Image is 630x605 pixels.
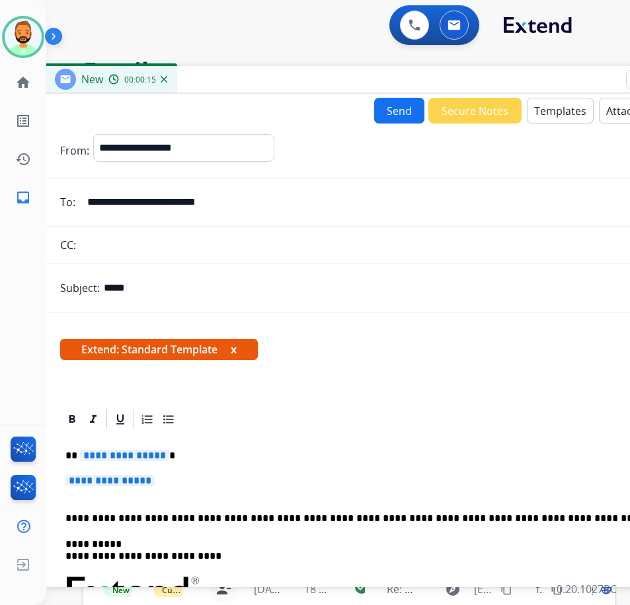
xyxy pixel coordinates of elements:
[15,190,31,205] mat-icon: inbox
[81,72,103,87] span: New
[551,583,563,595] mat-icon: content_copy
[83,58,598,85] h2: Emails
[304,582,381,596] span: 18 minutes ago
[60,237,76,253] p: CC:
[216,581,231,597] mat-icon: person_remove
[60,339,258,360] span: Extend: Standard Template
[445,581,461,597] mat-icon: explore
[154,583,240,597] span: Customer Support
[428,98,522,124] button: Secure Notes
[104,583,165,597] span: New - Reply
[15,151,31,167] mat-icon: history
[60,280,100,296] p: Subject:
[500,583,512,595] mat-icon: content_copy
[5,18,42,55] img: avatar
[474,581,494,597] span: [EMAIL_ADDRESS][DOMAIN_NAME]
[83,409,103,429] div: Italic
[62,409,82,429] div: Bold
[557,581,617,597] p: 0.20.1027RC
[15,75,31,90] mat-icon: home
[60,143,89,159] p: From:
[60,194,75,210] p: To:
[15,113,31,129] mat-icon: list_alt
[527,98,594,124] button: Templates
[374,98,424,124] button: Send
[138,409,157,429] div: Ordered List
[124,75,156,85] span: 00:00:15
[254,582,287,596] span: [DATE]
[159,409,178,429] div: Bullet List
[231,341,237,357] button: x
[110,409,130,429] div: Underline
[354,579,370,595] mat-icon: check_circle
